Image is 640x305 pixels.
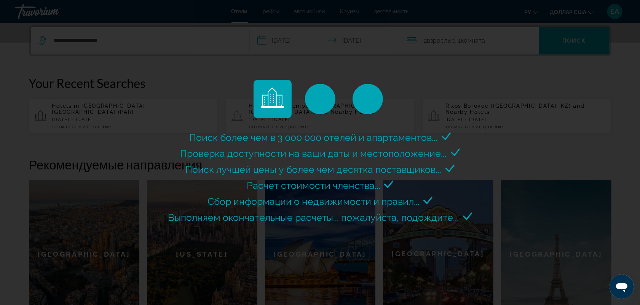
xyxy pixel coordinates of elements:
[168,212,459,223] span: Выполняем окончательные расчеты... пожалуйста, подождите...
[610,275,634,299] iframe: Кнопка запуска окна обмена сообщениями
[247,180,380,191] span: Расчет стоимости членства...
[180,148,447,159] span: Проверка доступности на ваши даты и местоположение...
[186,164,442,175] span: Поиск лучшей цены у более чем десятка поставщиков...
[190,132,438,143] span: Поиск более чем в 3 000 000 отелей и апартаментов...
[207,196,420,207] span: Сбор информации о недвижимости и правил...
